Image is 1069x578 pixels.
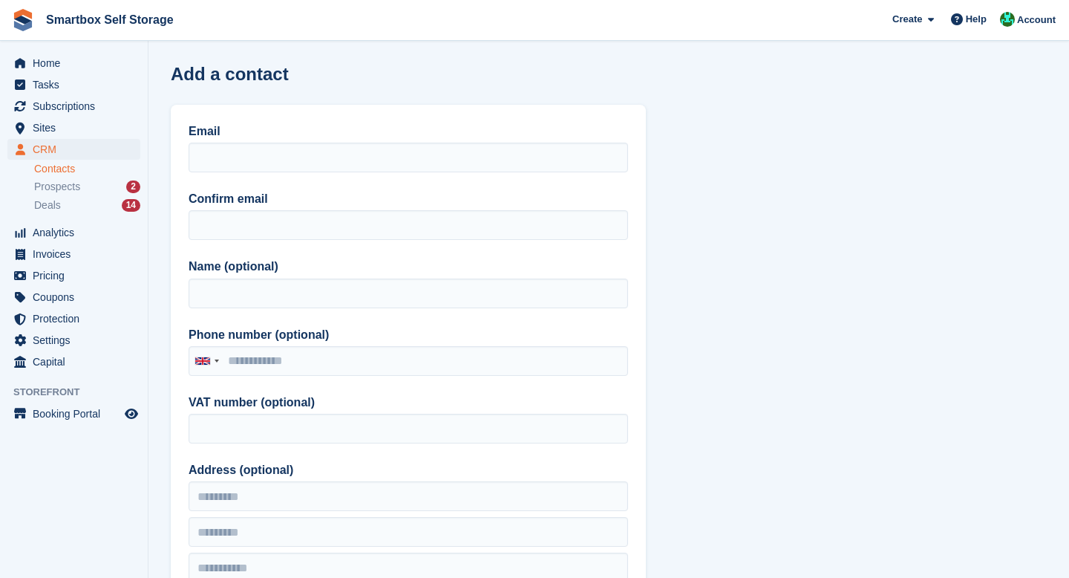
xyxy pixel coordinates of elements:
[189,347,223,375] div: United Kingdom: +44
[33,96,122,117] span: Subscriptions
[34,198,140,213] a: Deals 14
[34,180,80,194] span: Prospects
[7,330,140,351] a: menu
[189,394,628,412] label: VAT number (optional)
[126,181,140,193] div: 2
[33,265,122,286] span: Pricing
[34,162,140,176] a: Contacts
[1017,13,1056,27] span: Account
[1000,12,1015,27] img: Elinor Shepherd
[34,179,140,195] a: Prospects 2
[33,308,122,329] span: Protection
[189,258,628,276] label: Name (optional)
[33,403,122,424] span: Booking Portal
[7,74,140,95] a: menu
[966,12,987,27] span: Help
[33,222,122,243] span: Analytics
[7,222,140,243] a: menu
[7,403,140,424] a: menu
[33,117,122,138] span: Sites
[7,287,140,308] a: menu
[33,74,122,95] span: Tasks
[7,308,140,329] a: menu
[7,117,140,138] a: menu
[33,351,122,372] span: Capital
[189,190,628,208] label: Confirm email
[7,351,140,372] a: menu
[7,139,140,160] a: menu
[40,7,180,32] a: Smartbox Self Storage
[7,265,140,286] a: menu
[7,96,140,117] a: menu
[189,326,628,344] label: Phone number (optional)
[33,330,122,351] span: Settings
[33,53,122,74] span: Home
[189,461,628,479] label: Address (optional)
[33,244,122,264] span: Invoices
[13,385,148,400] span: Storefront
[12,9,34,31] img: stora-icon-8386f47178a22dfd0bd8f6a31ec36ba5ce8667c1dd55bd0f319d3a0aa187defe.svg
[7,244,140,264] a: menu
[189,123,628,140] label: Email
[34,198,61,212] span: Deals
[33,287,122,308] span: Coupons
[122,405,140,423] a: Preview store
[171,64,289,84] h1: Add a contact
[33,139,122,160] span: CRM
[122,199,140,212] div: 14
[892,12,922,27] span: Create
[7,53,140,74] a: menu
